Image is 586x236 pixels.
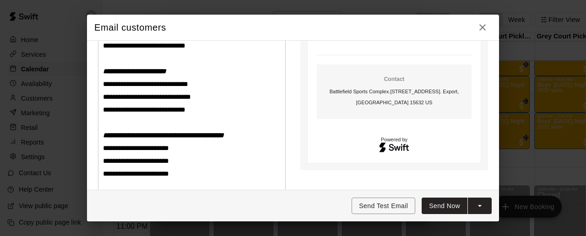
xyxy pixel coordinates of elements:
[317,137,472,142] p: Powered by
[94,21,166,34] h5: Email customers
[379,141,410,154] img: Swift logo
[352,198,415,215] button: Send Test Email
[422,198,467,215] button: Send Now
[320,86,468,108] p: Battlefield Sports Complex . [STREET_ADDRESS]. Export, [GEOGRAPHIC_DATA] 15632 US
[422,198,492,215] div: split button
[320,75,468,83] p: Contact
